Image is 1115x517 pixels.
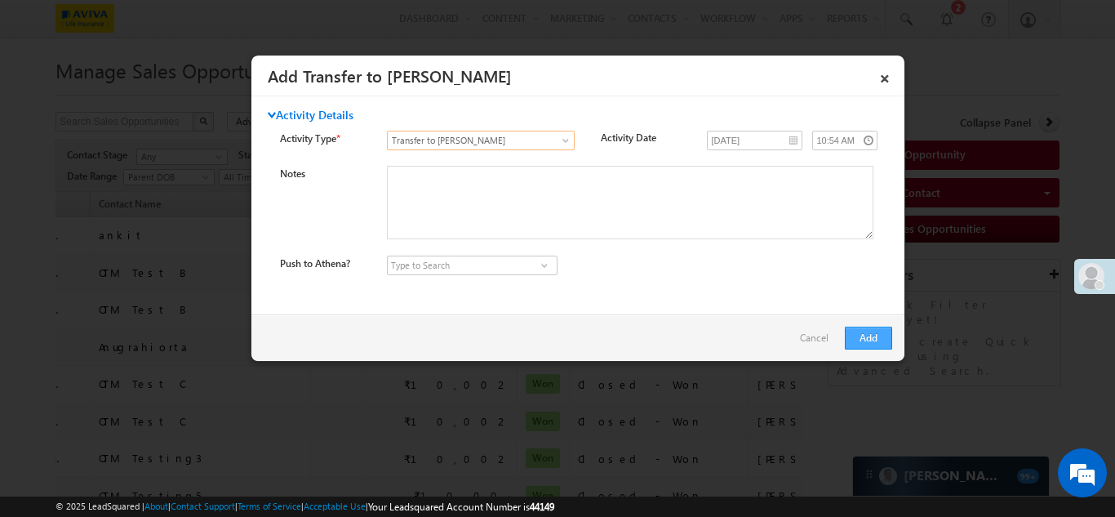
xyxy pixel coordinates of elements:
a: Terms of Service [238,501,301,511]
span: 44149 [530,501,554,513]
input: Type to Search [387,256,557,275]
a: × [871,61,899,90]
a: Contact Support [171,501,235,511]
img: d_60004797649_company_0_60004797649 [28,86,69,107]
div: Minimize live chat window [268,8,307,47]
a: Acceptable Use [304,501,366,511]
span: © 2025 LeadSquared | | | | | [56,499,554,515]
label: Activity Date [601,131,691,145]
em: Start Chat [222,401,296,423]
a: Cancel [800,327,837,358]
label: Activity Type [280,131,371,146]
textarea: Type your message and hit 'Enter' [21,151,298,387]
a: Transfer to [PERSON_NAME] [387,131,575,150]
span: Activity Details [268,108,353,123]
label: Notes [280,167,305,180]
a: About [144,501,168,511]
div: Chat with us now [85,86,274,107]
span: Your Leadsquared Account Number is [368,501,554,513]
a: Add Transfer to [PERSON_NAME] [268,64,512,87]
button: Add [845,327,892,350]
label: Push to Athena? [280,257,350,270]
span: Transfer to [PERSON_NAME] [388,133,554,148]
a: Show All Items [534,257,554,274]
